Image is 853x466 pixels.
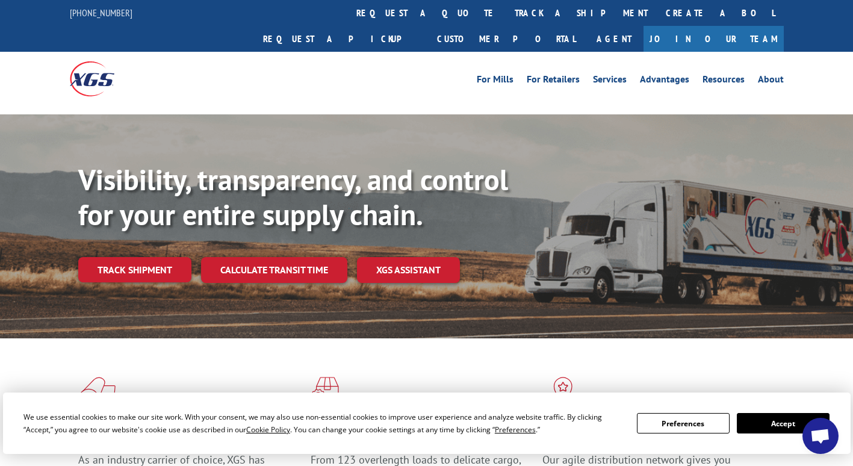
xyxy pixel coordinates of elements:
div: We use essential cookies to make our site work. With your consent, we may also use non-essential ... [23,411,622,436]
a: Agent [585,26,644,52]
div: Cookie Consent Prompt [3,393,851,454]
button: Preferences [637,413,730,433]
a: [PHONE_NUMBER] [70,7,132,19]
a: Request a pickup [254,26,428,52]
a: About [758,75,784,88]
img: xgs-icon-focused-on-flooring-red [311,377,339,408]
button: Accept [737,413,830,433]
div: Open chat [802,418,839,454]
span: Cookie Policy [246,424,290,435]
b: Visibility, transparency, and control for your entire supply chain. [78,161,508,233]
a: For Retailers [527,75,580,88]
a: Join Our Team [644,26,784,52]
a: For Mills [477,75,513,88]
img: xgs-icon-flagship-distribution-model-red [542,377,584,408]
span: Preferences [495,424,536,435]
img: xgs-icon-total-supply-chain-intelligence-red [78,377,116,408]
a: Resources [703,75,745,88]
a: Advantages [640,75,689,88]
a: Customer Portal [428,26,585,52]
a: Calculate transit time [201,257,347,283]
a: XGS ASSISTANT [357,257,460,283]
a: Services [593,75,627,88]
a: Track shipment [78,257,191,282]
